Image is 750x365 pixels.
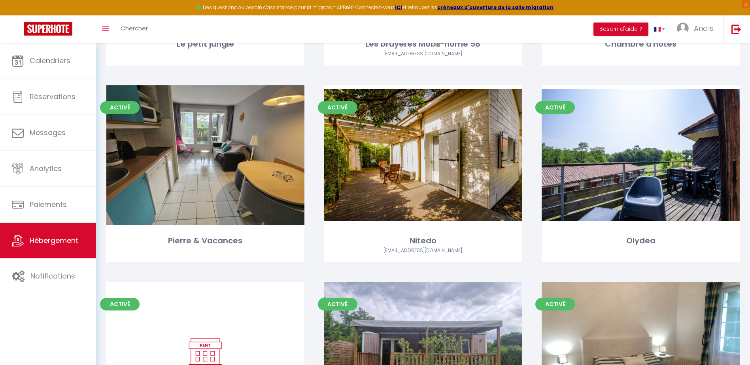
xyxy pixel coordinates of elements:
img: ... [677,23,689,34]
div: Pierre & Vacances [106,235,304,247]
div: Airbnb [324,247,522,254]
span: Activé [318,101,357,114]
button: Ouvrir le widget de chat LiveChat [6,3,30,27]
span: Chercher [121,24,148,32]
span: Activé [535,101,575,114]
a: ICI [395,4,402,11]
a: ... Anaïs [671,15,723,43]
a: créneaux d'ouverture de la salle migration [437,4,554,11]
div: Olydea [542,235,740,247]
span: Activé [100,101,140,114]
span: Paiements [30,199,67,209]
div: Les bruyères Mobil-home 58 [324,38,522,50]
span: Réservations [30,92,76,102]
div: Airbnb [324,50,522,58]
img: Super Booking [24,22,72,36]
span: Calendriers [30,56,70,66]
div: Chambre d'hôtes [542,38,740,50]
span: Hébergement [30,235,78,245]
span: Anaïs [694,23,713,33]
a: Chercher [115,15,154,43]
span: Notifications [30,271,75,281]
img: logout [731,24,741,34]
span: Analytics [30,164,62,173]
span: Messages [30,128,66,137]
span: Activé [535,298,575,310]
button: Besoin d'aide ? [593,23,648,36]
span: Activé [318,298,357,310]
span: Activé [100,298,140,310]
div: Le petit jungle [106,38,304,50]
iframe: Chat [716,329,744,359]
div: Nitedo [324,235,522,247]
